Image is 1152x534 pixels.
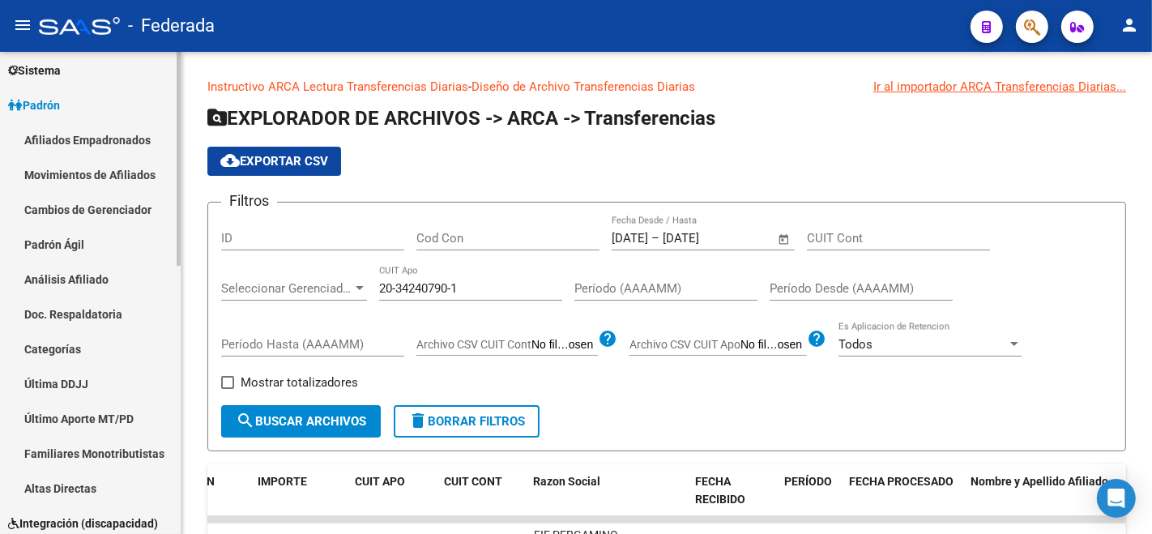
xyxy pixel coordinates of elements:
mat-icon: delete [408,411,428,430]
button: Exportar CSV [207,147,341,176]
mat-icon: menu [13,15,32,35]
datatable-header-cell: Nombre y Apellido Afiliado [964,464,1126,518]
span: Exportar CSV [220,154,328,169]
span: Borrar Filtros [408,414,525,429]
p: - [207,78,1126,96]
datatable-header-cell: IMPORTE [251,464,348,518]
span: Archivo CSV CUIT Cont [416,338,531,351]
span: FECHA RECIBIDO [695,475,745,506]
mat-icon: search [236,411,255,430]
span: Integración (discapacidad) [8,515,158,532]
input: Archivo CSV CUIT Cont [531,338,598,352]
input: Fecha fin [663,231,741,246]
span: IMPORTE [258,475,307,488]
a: Instructivo ARCA Lectura Transferencias Diarias [207,79,468,94]
mat-icon: help [598,329,617,348]
span: CODCON [169,475,215,488]
input: Archivo CSV CUIT Apo [740,338,807,352]
span: Seleccionar Gerenciador [221,281,352,296]
span: CUIT APO [355,475,405,488]
datatable-header-cell: FECHA PROCESADO [843,464,964,518]
span: Nombre y Apellido Afiliado [971,475,1108,488]
datatable-header-cell: FECHA RECIBIDO [689,464,778,518]
datatable-header-cell: CUIT APO [348,464,437,518]
span: – [651,231,659,246]
span: Razon Social [533,475,600,488]
h3: Filtros [221,190,277,212]
span: Sistema [8,62,61,79]
mat-icon: help [807,329,826,348]
button: Open calendar [775,230,794,249]
button: Buscar Archivos [221,405,381,438]
span: Padrón [8,96,60,114]
a: Diseño de Archivo Transferencias Diarias [471,79,695,94]
button: Borrar Filtros [394,405,540,438]
span: Mostrar totalizadores [241,373,358,392]
mat-icon: person [1120,15,1139,35]
span: - Federada [128,8,215,44]
mat-icon: cloud_download [220,151,240,170]
datatable-header-cell: CUIT CONT [437,464,527,518]
span: EXPLORADOR DE ARCHIVOS -> ARCA -> Transferencias [207,107,715,130]
div: Open Intercom Messenger [1097,479,1136,518]
span: CUIT CONT [444,475,502,488]
span: Buscar Archivos [236,414,366,429]
div: Ir al importador ARCA Transferencias Diarias... [873,78,1126,96]
datatable-header-cell: PERÍODO [778,464,843,518]
input: Fecha inicio [612,231,648,246]
span: PERÍODO [784,475,832,488]
span: Todos [838,337,873,352]
span: Archivo CSV CUIT Apo [629,338,740,351]
span: FECHA PROCESADO [849,475,954,488]
datatable-header-cell: Razon Social [527,464,689,518]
